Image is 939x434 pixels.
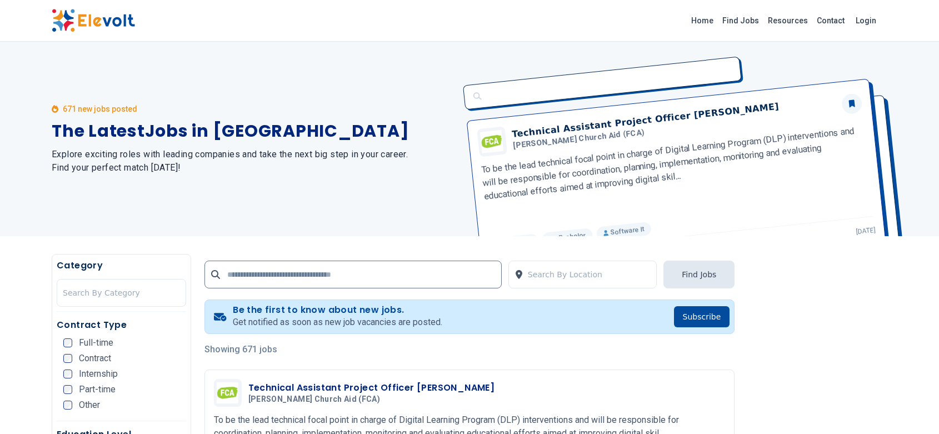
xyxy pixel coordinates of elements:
h2: Explore exciting roles with leading companies and take the next big step in your career. Find you... [52,148,456,174]
span: Internship [79,370,118,378]
p: Showing 671 jobs [204,343,735,356]
h3: Technical Assistant Project Officer [PERSON_NAME] [248,381,495,395]
a: Find Jobs [718,12,763,29]
a: Login [849,9,883,32]
h4: Be the first to know about new jobs. [233,305,442,316]
p: 671 new jobs posted [63,103,137,114]
a: Resources [763,12,812,29]
span: Full-time [79,338,113,347]
span: Other [79,401,100,410]
img: Finn Church Aid (FCA) [217,382,239,403]
button: Subscribe [674,306,730,327]
input: Part-time [63,385,72,394]
span: Part-time [79,385,116,394]
p: Get notified as soon as new job vacancies are posted. [233,316,442,329]
input: Contract [63,354,72,363]
img: Elevolt [52,9,135,32]
h1: The Latest Jobs in [GEOGRAPHIC_DATA] [52,121,456,141]
input: Internship [63,370,72,378]
a: Contact [812,12,849,29]
h5: Contract Type [57,318,186,332]
button: Find Jobs [663,261,735,288]
h5: Category [57,259,186,272]
input: Other [63,401,72,410]
span: Contract [79,354,111,363]
input: Full-time [63,338,72,347]
span: [PERSON_NAME] Church Aid (FCA) [248,395,381,405]
a: Home [687,12,718,29]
